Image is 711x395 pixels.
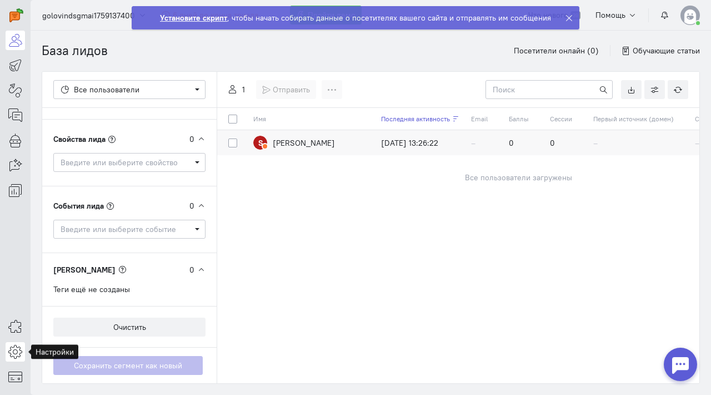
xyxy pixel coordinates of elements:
[253,136,370,150] a: S [PERSON_NAME]
[471,137,498,148] div: –
[31,345,78,359] div: Настройки
[471,115,488,123] span: Email
[42,10,135,21] span: golovindsgmai1759137400
[42,31,108,71] nav: breadcrumb
[242,84,245,95] span: 1
[465,172,572,182] span: Все пользователи загружены
[53,134,106,144] span: Свойства лида
[381,137,460,148] div: 29 сент. 2025 г., 13:26:22
[61,224,191,235] span: Введите или выберите событие
[622,45,700,56] a: Обучающие статьи
[253,115,266,123] span: Имя
[53,220,206,239] span: Select box activate
[160,13,227,23] strong: Установите скрипт
[189,134,194,145] div: 0
[74,85,139,95] span: Все пользователи
[273,137,335,148] span: [PERSON_NAME]
[53,201,104,211] span: События лида
[189,200,194,211] div: 0
[53,318,206,337] button: Очистить
[550,115,572,123] span: Сессии
[514,45,599,56] a: Посетители онлайн (0)
[550,137,582,148] div: SafeValue must use [property]=binding: 0 (see https://g.co/ng/security#xss)
[256,80,316,99] button: Отправить
[509,115,529,123] span: Баллы
[589,6,643,24] button: Помощь
[53,80,206,99] span: Select box activate
[9,8,23,22] img: carrot-quest.svg
[42,42,108,60] li: База лидов
[53,356,203,375] button: Сохранить сегмент как новый
[61,157,191,168] span: Введите или выберите свойство
[53,275,206,295] div: Теги ещё не созданы
[53,153,206,172] span: Select box activate
[680,6,700,25] img: default-v4.png
[53,264,116,275] div: [PERSON_NAME]
[258,137,263,147] text: S
[160,12,551,23] div: , чтобы начать собирать данные о посетителях вашего сайта и отправлять им сообщения
[273,85,310,95] span: Отправить
[485,80,613,99] input: Поиск
[593,137,684,148] div: –
[381,115,450,123] span: Последняя активность
[633,46,700,56] span: Обучающие статьи
[189,264,194,275] div: 0
[595,10,625,20] span: Помощь
[593,115,674,123] span: Первый источник (домен)
[36,5,153,25] button: golovindsgmai1759137400
[509,137,539,148] div: SafeValue must use [property]=binding: 0 (see https://g.co/ng/security#xss)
